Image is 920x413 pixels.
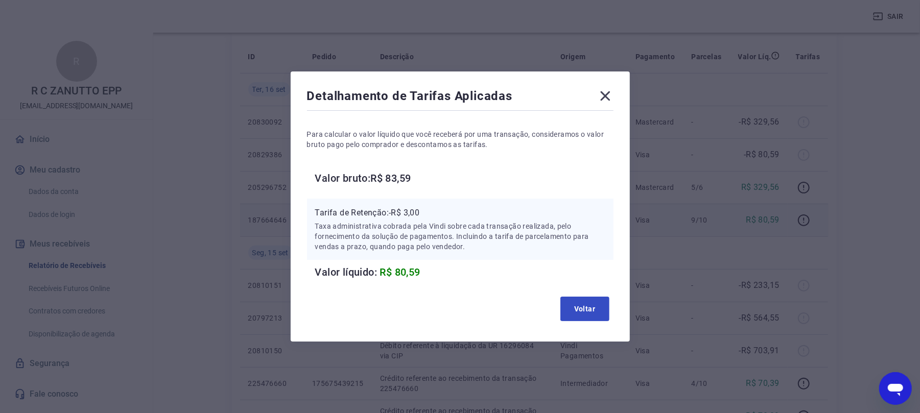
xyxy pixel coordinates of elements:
p: Para calcular o valor líquido que você receberá por uma transação, consideramos o valor bruto pag... [307,129,614,150]
span: R$ 80,59 [380,266,420,278]
div: Detalhamento de Tarifas Aplicadas [307,88,614,108]
button: Voltar [560,297,609,321]
iframe: Botão para abrir a janela de mensagens, conversa em andamento [879,372,912,405]
p: Taxa administrativa cobrada pela Vindi sobre cada transação realizada, pelo fornecimento da soluç... [315,221,605,252]
h6: Valor bruto: R$ 83,59 [315,170,614,186]
p: Tarifa de Retenção: -R$ 3,00 [315,207,605,219]
h6: Valor líquido: [315,264,614,280]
